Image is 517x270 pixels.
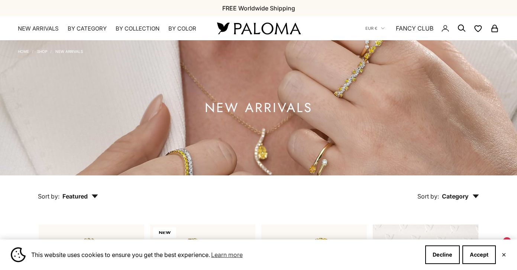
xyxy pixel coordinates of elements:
[365,25,377,32] span: EUR €
[205,103,313,112] h1: NEW ARRIVALS
[400,175,496,207] button: Sort by: Category
[38,193,59,200] span: Sort by:
[62,193,98,200] span: Featured
[396,23,433,33] a: FANCY CLUB
[462,245,496,264] button: Accept
[37,49,47,54] a: Shop
[210,249,244,260] a: Learn more
[116,25,159,32] summary: By Collection
[365,16,499,40] nav: Secondary navigation
[18,25,199,32] nav: Primary navigation
[442,193,479,200] span: Category
[68,25,107,32] summary: By Category
[153,228,176,238] span: NEW
[18,48,83,54] nav: Breadcrumb
[425,245,460,264] button: Decline
[11,247,26,262] img: Cookie banner
[55,49,83,54] a: NEW ARRIVALS
[31,249,419,260] span: This website uses cookies to ensure you get the best experience.
[222,3,295,13] p: FREE Worldwide Shipping
[417,193,439,200] span: Sort by:
[365,25,385,32] button: EUR €
[168,25,196,32] summary: By Color
[18,49,29,54] a: Home
[21,175,115,207] button: Sort by: Featured
[18,25,59,32] a: NEW ARRIVALS
[501,252,506,257] button: Close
